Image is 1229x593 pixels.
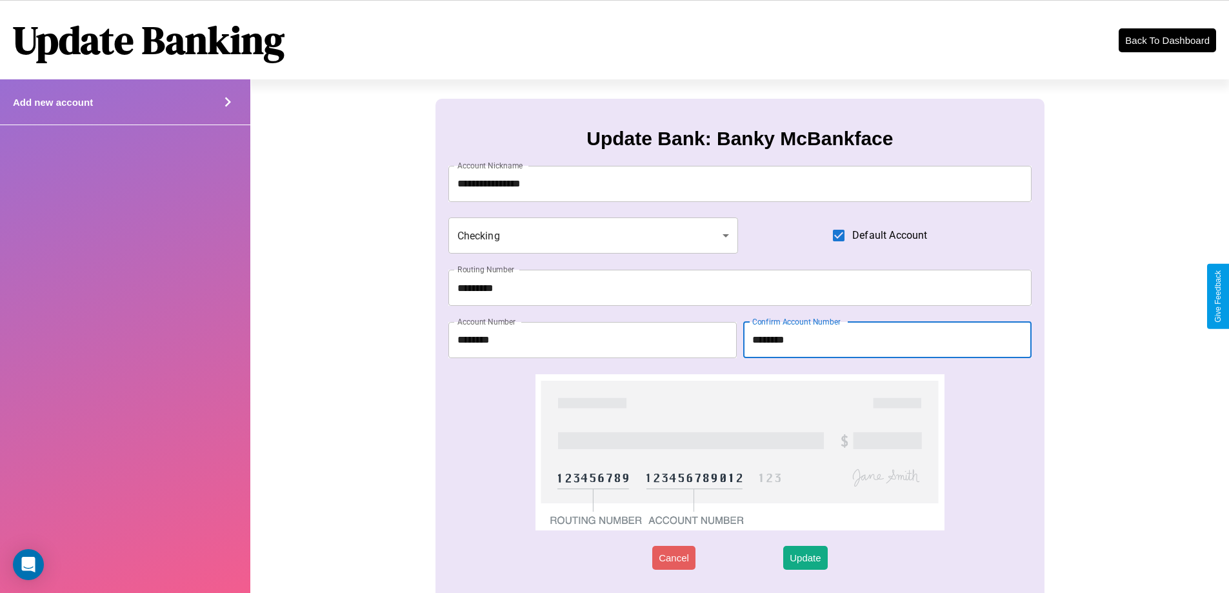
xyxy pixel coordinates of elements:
label: Account Nickname [457,160,523,171]
div: Open Intercom Messenger [13,549,44,580]
h3: Update Bank: Banky McBankface [586,128,893,150]
span: Default Account [852,228,927,243]
div: Checking [448,217,739,254]
h1: Update Banking [13,14,285,66]
button: Back To Dashboard [1119,28,1216,52]
button: Cancel [652,546,695,570]
h4: Add new account [13,97,93,108]
div: Give Feedback [1214,270,1223,323]
label: Routing Number [457,264,514,275]
label: Confirm Account Number [752,316,841,327]
button: Update [783,546,827,570]
img: check [535,374,944,530]
label: Account Number [457,316,515,327]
